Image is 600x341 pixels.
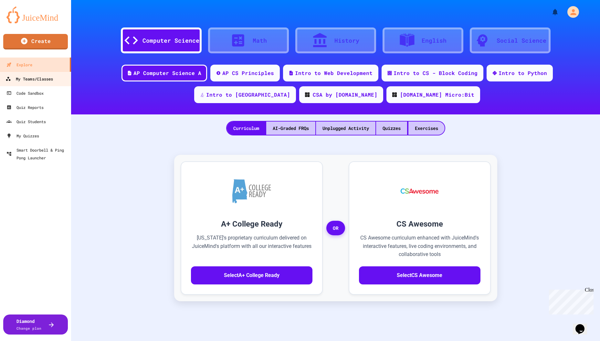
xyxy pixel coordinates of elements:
div: Intro to [GEOGRAPHIC_DATA] [206,91,290,99]
h3: CS Awesome [359,218,480,230]
span: Change plan [16,326,41,331]
button: DiamondChange plan [3,314,68,335]
div: Chat with us now!Close [3,3,45,41]
div: Quiz Reports [6,103,44,111]
div: Exercises [408,122,445,135]
div: CSA by [DOMAIN_NAME] [313,91,377,99]
p: [US_STATE]'s proprietary curriculum delivered on JuiceMind's platform with all our interactive fe... [191,234,312,259]
div: Code Sandbox [6,89,44,97]
h3: A+ College Ready [191,218,312,230]
div: Intro to CS - Block Coding [394,69,478,77]
div: My Notifications [539,6,561,17]
div: History [334,36,359,45]
div: Intro to Web Development [295,69,373,77]
iframe: chat widget [546,287,594,314]
button: SelectCS Awesome [359,266,480,284]
iframe: chat widget [573,315,594,335]
div: AI-Graded FRQs [266,122,315,135]
button: SelectA+ College Ready [191,266,312,284]
div: Explore [6,61,32,69]
div: Math [253,36,267,45]
div: My Account [561,5,581,19]
img: CODE_logo_RGB.png [392,92,397,97]
div: Curriculum [227,122,266,135]
div: [DOMAIN_NAME] Micro:Bit [400,91,474,99]
div: My Quizzes [6,132,39,140]
div: AP Computer Science A [133,69,201,77]
div: My Teams/Classes [5,75,53,83]
img: A+ College Ready [232,179,271,203]
div: Social Science [497,36,546,45]
div: Computer Science [142,36,199,45]
div: Intro to Python [499,69,547,77]
span: OR [326,221,345,236]
div: Smart Doorbell & Ping Pong Launcher [6,146,68,162]
p: CS Awesome curriculum enhanced with JuiceMind's interactive features, live coding environments, a... [359,234,480,259]
img: logo-orange.svg [6,6,65,23]
a: Create [3,34,68,49]
div: Quiz Students [6,118,46,125]
img: CODE_logo_RGB.png [305,92,310,97]
div: Unplugged Activity [316,122,375,135]
div: AP CS Principles [222,69,274,77]
img: CS Awesome [394,172,445,210]
div: Quizzes [376,122,407,135]
div: English [422,36,447,45]
div: Diamond [16,318,41,331]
